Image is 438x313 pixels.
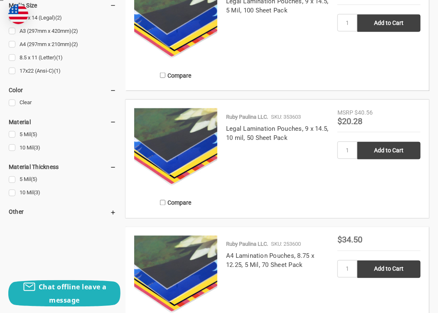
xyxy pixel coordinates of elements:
[271,240,301,249] p: SKU: 253600
[54,68,61,74] span: (1)
[9,129,116,140] a: 5 Mil
[9,26,116,37] a: A3 (297mm x 420mm)
[357,142,421,159] input: Add to Cart
[9,39,116,50] a: A4 (297mm x 210mm)
[226,252,314,269] a: A4 Lamination Pouches, 8.75 x 12.25, 5 Mil, 70 Sheet Pack
[56,54,63,61] span: (1)
[134,68,217,82] label: Compare
[34,144,40,151] span: (3)
[71,41,78,47] span: (2)
[9,174,116,186] a: 5 Mil
[226,113,268,121] p: Ruby Paulina LLC.
[9,162,116,172] h5: Material Thickness
[9,52,116,64] a: 8.5 x 11 (Letter)
[160,200,165,205] input: Compare
[354,109,373,116] span: $40.56
[9,142,116,154] a: 10 Mil
[9,207,116,217] h5: Other
[134,196,217,210] label: Compare
[337,116,362,126] span: $20.28
[226,240,268,249] p: Ruby Paulina LLC.
[9,66,116,77] a: 17x22 (Ansi-C)
[134,108,217,191] img: Legal Lamination Pouches, 9 x 14.5, 10 mil, 50 Sheet Pack
[9,0,116,10] h5: Media Size
[55,15,62,21] span: (2)
[337,235,362,245] span: $34.50
[39,282,107,305] span: Chat offline leave a message
[337,108,353,117] div: MSRP
[71,28,78,34] span: (2)
[9,97,116,108] a: Clear
[357,261,421,278] input: Add to Cart
[31,131,37,137] span: (5)
[226,125,329,142] a: Legal Lamination Pouches, 9 x 14.5, 10 mil, 50 Sheet Pack
[34,190,40,196] span: (3)
[31,176,37,183] span: (5)
[160,73,165,78] input: Compare
[271,113,301,121] p: SKU: 353603
[8,4,28,24] img: duty and tax information for United States
[9,85,116,95] h5: Color
[9,188,116,199] a: 10 Mil
[357,15,421,32] input: Add to Cart
[9,12,116,24] a: 8.5 x 14 (Legal)
[8,280,121,307] button: Chat offline leave a message
[9,117,116,127] h5: Material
